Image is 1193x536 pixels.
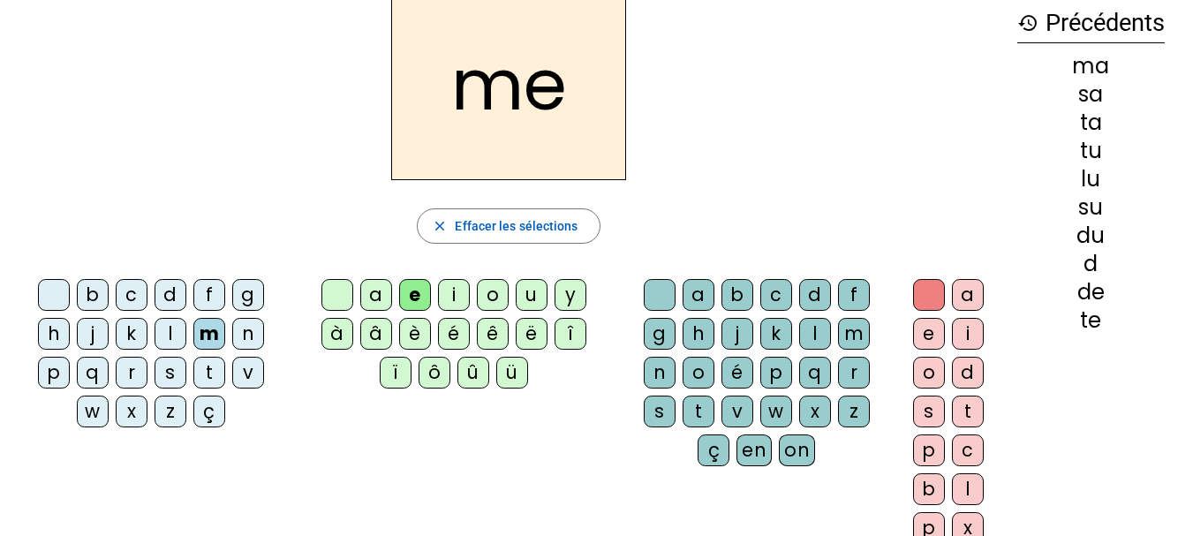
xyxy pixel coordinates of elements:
div: i [438,279,470,311]
div: y [555,279,586,311]
div: b [913,473,945,505]
div: n [644,357,676,389]
div: w [77,396,109,427]
div: su [1017,197,1165,218]
div: q [77,357,109,389]
div: on [779,434,815,466]
div: ê [477,318,509,350]
div: r [116,357,147,389]
mat-icon: close [432,218,448,234]
div: k [760,318,792,350]
div: j [721,318,753,350]
div: n [232,318,264,350]
mat-icon: history [1017,12,1038,34]
div: p [38,357,70,389]
div: r [838,357,870,389]
h3: Précédents [1017,4,1165,43]
div: en [736,434,772,466]
div: lu [1017,169,1165,190]
div: z [838,396,870,427]
div: f [193,279,225,311]
div: s [155,357,186,389]
span: Effacer les sélections [455,215,578,237]
div: d [155,279,186,311]
div: e [399,279,431,311]
div: d [1017,253,1165,275]
div: h [683,318,714,350]
div: ë [516,318,547,350]
div: sa [1017,84,1165,105]
div: i [952,318,984,350]
div: s [913,396,945,427]
div: ç [698,434,729,466]
div: é [438,318,470,350]
div: t [193,357,225,389]
div: b [721,279,753,311]
div: é [721,357,753,389]
div: l [155,318,186,350]
div: k [116,318,147,350]
div: m [838,318,870,350]
div: l [799,318,831,350]
div: te [1017,310,1165,331]
div: z [155,396,186,427]
div: v [232,357,264,389]
div: de [1017,282,1165,303]
div: d [952,357,984,389]
div: o [913,357,945,389]
div: o [683,357,714,389]
div: tu [1017,140,1165,162]
div: p [913,434,945,466]
div: e [913,318,945,350]
div: o [477,279,509,311]
div: f [838,279,870,311]
div: b [77,279,109,311]
button: Effacer les sélections [417,208,600,244]
div: m [193,318,225,350]
div: t [952,396,984,427]
div: û [457,357,489,389]
div: u [516,279,547,311]
div: s [644,396,676,427]
div: à [321,318,353,350]
div: t [683,396,714,427]
div: ü [496,357,528,389]
div: q [799,357,831,389]
div: ç [193,396,225,427]
div: a [360,279,392,311]
div: p [760,357,792,389]
div: w [760,396,792,427]
div: è [399,318,431,350]
div: g [644,318,676,350]
div: ô [419,357,450,389]
div: c [116,279,147,311]
div: j [77,318,109,350]
div: h [38,318,70,350]
div: î [555,318,586,350]
div: a [952,279,984,311]
div: l [952,473,984,505]
div: â [360,318,392,350]
div: ma [1017,56,1165,77]
div: x [799,396,831,427]
div: x [116,396,147,427]
div: c [952,434,984,466]
div: a [683,279,714,311]
div: c [760,279,792,311]
div: du [1017,225,1165,246]
div: ta [1017,112,1165,133]
div: ï [380,357,412,389]
div: v [721,396,753,427]
div: d [799,279,831,311]
div: g [232,279,264,311]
